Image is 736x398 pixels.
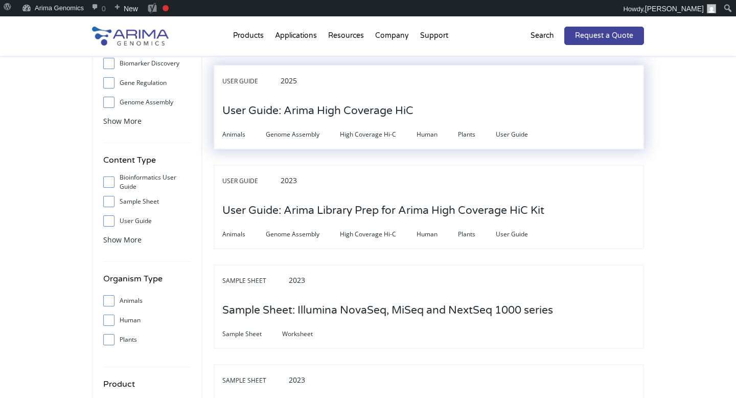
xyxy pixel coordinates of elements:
span: Animals [222,128,266,141]
label: Plants [103,332,191,347]
h3: User Guide: Arima Library Prep for Arima High Coverage HiC Kit [222,195,544,227]
label: Human [103,313,191,328]
span: High Coverage Hi-C [340,228,417,240]
h3: Sample Sheet: Illumina NovaSeq, MiSeq and NextSeq 1000 series [222,295,553,326]
label: Biomarker Discovery [103,56,191,71]
span: Show More [103,235,142,245]
label: Animals [103,293,191,308]
div: Focus keyphrase not set [163,5,169,11]
span: [PERSON_NAME] [645,5,704,13]
span: User Guide [222,75,279,87]
span: Plants [458,228,496,240]
span: User Guide [222,175,279,187]
span: 2023 [289,375,305,385]
span: Human [417,128,458,141]
a: User Guide: Arima High Coverage HiC [222,105,413,117]
label: User Guide [103,213,191,229]
a: Sample Sheet: Illumina NovaSeq, MiSeq and NextSeq 1000 series [222,305,553,316]
label: Gene Regulation [103,75,191,91]
span: Genome Assembly [266,128,340,141]
label: Bioinformatics User Guide [103,174,191,190]
img: Arima-Genomics-logo [92,27,169,46]
span: Plants [458,128,496,141]
span: High Coverage Hi-C [340,128,417,141]
span: Human [417,228,458,240]
a: Request a Quote [564,27,644,45]
span: 2025 [281,76,297,85]
h4: Organism Type [103,272,191,293]
span: Show More [103,116,142,126]
span: Animals [222,228,266,240]
span: Sample Sheet [222,328,282,340]
span: Worksheet [282,328,333,340]
h3: User Guide: Arima High Coverage HiC [222,95,413,127]
span: Sample Sheet [222,275,287,287]
span: User Guide [496,128,548,141]
a: User Guide: Arima Library Prep for Arima High Coverage HiC Kit [222,205,544,216]
p: Search [531,29,554,42]
h4: Content Type [103,153,191,174]
span: User Guide [496,228,548,240]
label: Genome Assembly [103,95,191,110]
label: Sample Sheet [103,194,191,209]
span: 2023 [281,175,297,185]
span: 2023 [289,275,305,285]
span: Genome Assembly [266,228,340,240]
span: Sample Sheet [222,374,287,387]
